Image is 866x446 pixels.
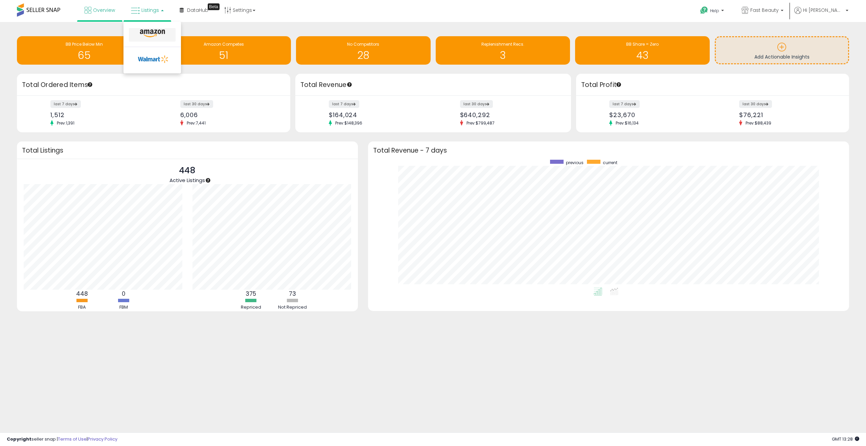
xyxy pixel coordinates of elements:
a: Add Actionable Insights [716,37,848,63]
i: Get Help [700,6,708,15]
b: 375 [246,290,256,298]
div: Tooltip anchor [346,82,352,88]
span: previous [566,160,584,165]
a: No Competitors 28 [296,36,431,65]
p: 448 [169,164,205,177]
div: 6,006 [180,111,278,118]
span: No Competitors [347,41,379,47]
div: 1,512 [50,111,149,118]
span: Fast Beauty [750,7,779,14]
h1: 3 [439,50,567,61]
label: last 30 days [460,100,493,108]
div: Tooltip anchor [205,177,211,183]
b: 0 [122,290,126,298]
a: BB Share = Zero 43 [575,36,710,65]
h1: 43 [578,50,706,61]
span: Prev: $148,396 [332,120,366,126]
span: Prev: $88,439 [742,120,775,126]
label: last 7 days [329,100,359,108]
h3: Total Profit [581,80,844,90]
label: last 30 days [739,100,772,108]
a: Replenishment Recs. 3 [436,36,570,65]
div: FBA [62,304,102,311]
a: Amazon Competes 51 [157,36,291,65]
div: $76,221 [739,111,837,118]
span: Help [710,8,719,14]
span: Listings [141,7,159,14]
div: Tooltip anchor [87,82,93,88]
a: Hi [PERSON_NAME] [794,7,848,22]
h1: 51 [160,50,288,61]
label: last 7 days [50,100,81,108]
span: DataHub [187,7,208,14]
div: Not Repriced [272,304,313,311]
span: Prev: $16,134 [612,120,642,126]
span: Prev: $799,487 [463,120,498,126]
span: Prev: 7,441 [183,120,209,126]
b: 448 [76,290,88,298]
h1: 28 [299,50,427,61]
span: BB Share = Zero [626,41,659,47]
a: BB Price Below Min 65 [17,36,152,65]
span: current [603,160,617,165]
div: Repriced [231,304,271,311]
h1: 65 [20,50,148,61]
span: Add Actionable Insights [754,53,810,60]
b: 73 [289,290,296,298]
div: Tooltip anchor [208,3,220,10]
div: $640,292 [460,111,559,118]
h3: Total Revenue - 7 days [373,148,844,153]
label: last 30 days [180,100,213,108]
label: last 7 days [609,100,640,108]
div: Tooltip anchor [616,82,622,88]
span: Prev: 1,391 [53,120,78,126]
div: $23,670 [609,111,707,118]
h3: Total Listings [22,148,353,153]
span: Hi [PERSON_NAME] [803,7,844,14]
h3: Total Ordered Items [22,80,285,90]
div: FBM [104,304,144,311]
h3: Total Revenue [300,80,566,90]
span: Overview [93,7,115,14]
span: Amazon Competes [204,41,244,47]
span: Replenishment Recs. [481,41,524,47]
span: BB Price Below Min [66,41,103,47]
span: Active Listings [169,177,205,184]
div: $164,024 [329,111,428,118]
a: Help [695,1,731,22]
